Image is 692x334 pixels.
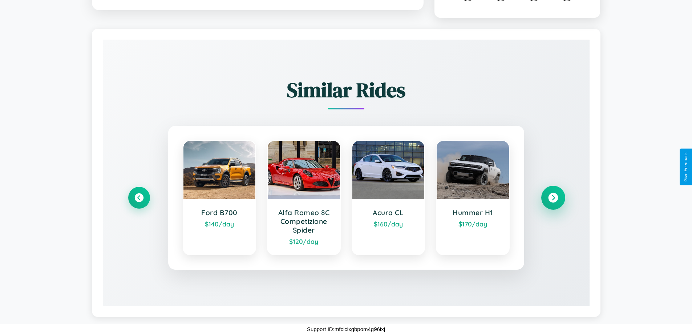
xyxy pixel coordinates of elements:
[191,220,248,228] div: $ 140 /day
[191,208,248,217] h3: Ford B700
[275,208,333,234] h3: Alfa Romeo 8C Competizione Spider
[183,140,256,255] a: Ford B700$140/day
[267,140,341,255] a: Alfa Romeo 8C Competizione Spider$120/day
[360,220,417,228] div: $ 160 /day
[352,140,425,255] a: Acura CL$160/day
[275,237,333,245] div: $ 120 /day
[307,324,385,334] p: Support ID: mfcicixgbpom4g96ixj
[128,76,564,104] h2: Similar Rides
[360,208,417,217] h3: Acura CL
[444,220,502,228] div: $ 170 /day
[436,140,510,255] a: Hummer H1$170/day
[444,208,502,217] h3: Hummer H1
[683,152,688,182] div: Give Feedback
